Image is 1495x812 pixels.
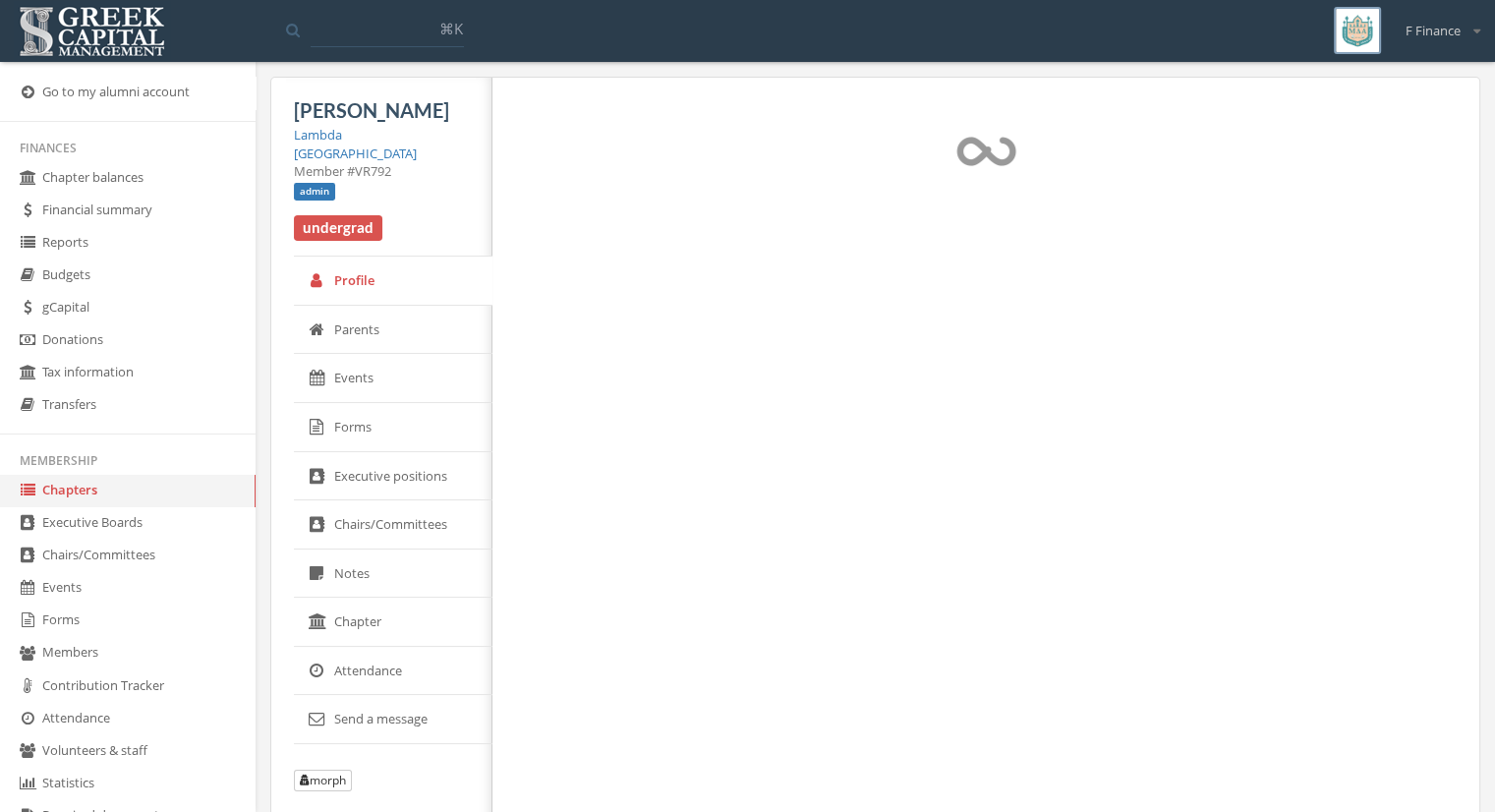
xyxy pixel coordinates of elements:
button: morph [294,770,352,791]
a: Send a message [294,695,492,744]
div: F Finance [1393,7,1480,40]
a: Profile [294,257,492,306]
span: ⌘K [439,19,463,38]
span: F Finance [1406,22,1461,40]
a: Lambda [294,126,342,144]
a: Chapter [294,598,492,647]
a: Parents [294,306,492,355]
a: Executive positions [294,452,492,501]
a: Forms [294,403,492,452]
a: Notes [294,550,492,599]
span: undergrad [294,215,382,241]
a: [GEOGRAPHIC_DATA] [294,145,417,162]
a: Chairs/Committees [294,500,492,550]
span: [PERSON_NAME] [294,98,449,122]
a: Events [294,354,492,403]
div: Member # [294,162,469,181]
a: Attendance [294,647,492,696]
span: admin [294,183,335,201]
span: VR792 [355,162,391,180]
